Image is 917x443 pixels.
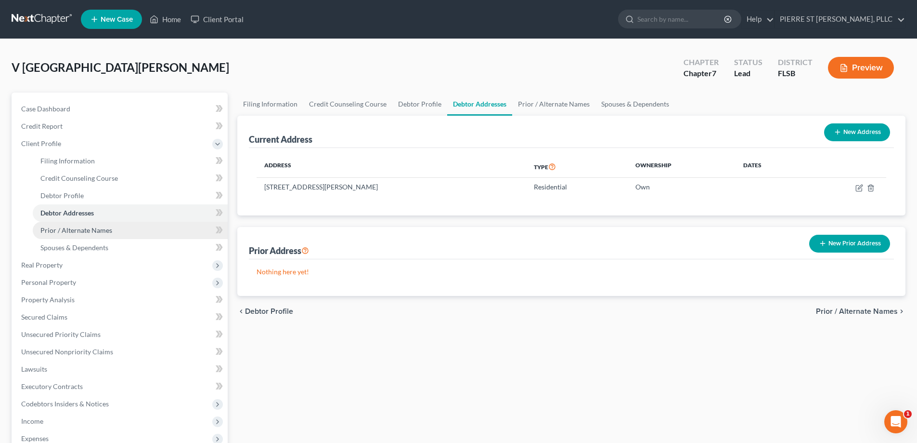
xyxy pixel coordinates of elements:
span: Filing Information [40,157,95,165]
a: Help [742,11,774,28]
th: Type [526,156,628,178]
th: Dates [736,156,806,178]
div: wrong name [128,185,185,206]
a: Lawsuits [13,361,228,378]
a: Executory Contracts [13,378,228,395]
textarea: Message… [8,295,184,312]
button: chevron_left Debtor Profile [237,308,293,315]
button: New Address [824,123,890,141]
div: Freeze on Credit Report [30,105,184,131]
a: Property Analysis [13,291,228,309]
a: Credit Counseling Course [33,170,228,187]
i: chevron_left [237,308,245,315]
span: Secured Claims [21,313,67,321]
td: Residential [526,178,628,196]
div: Chapter [684,68,719,79]
a: Spouses & Dependents [33,239,228,256]
div: wrong name [135,190,177,200]
div: Re-Pulling Credit Reports Within NextChapter [30,69,184,105]
i: chevron_right [898,308,905,315]
a: Case Dashboard [13,100,228,118]
div: Prior Address [249,245,309,256]
button: Preview [828,57,894,79]
span: Income [21,417,43,425]
button: Upload attachment [46,316,53,323]
a: Prior / Alternate Names [33,222,228,239]
iframe: To enrich screen reader interactions, please activate Accessibility in Grammarly extension settings [884,410,907,433]
button: New Prior Address [809,235,890,253]
span: Personal Property [21,278,76,286]
span: Lawsuits [21,365,47,373]
button: Emoji picker [15,316,23,323]
div: the account name if [PERSON_NAME] [44,162,185,184]
div: District [778,57,813,68]
span: Credit Counseling Course [40,174,118,182]
span: Executory Contracts [21,382,83,390]
button: go back [6,4,25,22]
span: V [GEOGRAPHIC_DATA][PERSON_NAME] [12,60,229,74]
div: Pierre says… [8,206,185,235]
span: Debtor Profile [245,308,293,315]
span: 1 [904,410,912,418]
a: Home [145,11,186,28]
div: [PERSON_NAME] • 2m ago [15,286,93,292]
span: Prior / Alternate Names [40,226,112,234]
span: Real Property [21,261,63,269]
span: Debtor Addresses [40,209,94,217]
div: Chapter [684,57,719,68]
a: Unsecured Nonpriority Claims [13,343,228,361]
a: Filing Information [33,152,228,170]
div: Pierre says… [8,162,185,185]
div: Lead [734,68,762,79]
td: Own [628,178,736,196]
button: Send a message… [165,312,181,327]
a: Credit Report [13,118,228,135]
span: New Case [101,16,133,23]
div: the account name if [PERSON_NAME] [52,168,177,178]
button: Prior / Alternate Names chevron_right [816,308,905,315]
div: Hi [PERSON_NAME]! I'll reach out to [PERSON_NAME] and get this resolved for you. I'll let you kno... [15,241,150,279]
span: Client Profile [21,139,61,148]
button: Home [168,4,186,22]
a: Unsecured Priority Claims [13,326,228,343]
span: Expenses [21,434,49,443]
a: Filing Information [237,93,303,116]
strong: [DOMAIN_NAME] Integration: Getting Started [39,42,150,60]
a: Debtor Profile [33,187,228,204]
span: Property Analysis [21,295,75,304]
span: Debtor Profile [40,191,84,200]
span: Case Dashboard [21,105,70,113]
button: Gif picker [30,316,38,323]
td: [STREET_ADDRESS][PERSON_NAME] [257,178,526,196]
a: Spouses & Dependents [595,93,675,116]
strong: Freeze on Credit Report [39,114,130,121]
p: Nothing here yet! [257,267,886,277]
div: Correct name is [PERSON_NAME] [58,206,185,228]
th: Address [257,156,526,178]
a: Debtor Addresses [33,204,228,222]
div: Lindsey says… [8,235,185,302]
div: Current Address [249,134,312,145]
span: 7 [712,68,716,78]
span: Prior / Alternate Names [816,308,898,315]
div: [DOMAIN_NAME] Integration: Getting Started [30,34,184,69]
div: Pierre says… [8,185,185,207]
a: Secured Claims [13,309,228,326]
a: More in the Help Center [30,131,184,154]
th: Ownership [628,156,736,178]
span: Credit Report [21,122,63,130]
div: Status [734,57,762,68]
input: Search by name... [637,10,725,28]
div: Correct name is [PERSON_NAME] [65,212,177,222]
a: Credit Counseling Course [303,93,392,116]
span: Unsecured Nonpriority Claims [21,348,113,356]
p: Active [47,12,66,22]
div: FLSB [778,68,813,79]
a: Client Portal [186,11,248,28]
a: Debtor Profile [392,93,447,116]
img: Profile image for Operator [8,134,23,150]
a: Debtor Addresses [447,93,512,116]
span: More in the Help Center [66,138,157,147]
div: Operator says… [8,33,185,162]
span: Unsecured Priority Claims [21,330,101,338]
